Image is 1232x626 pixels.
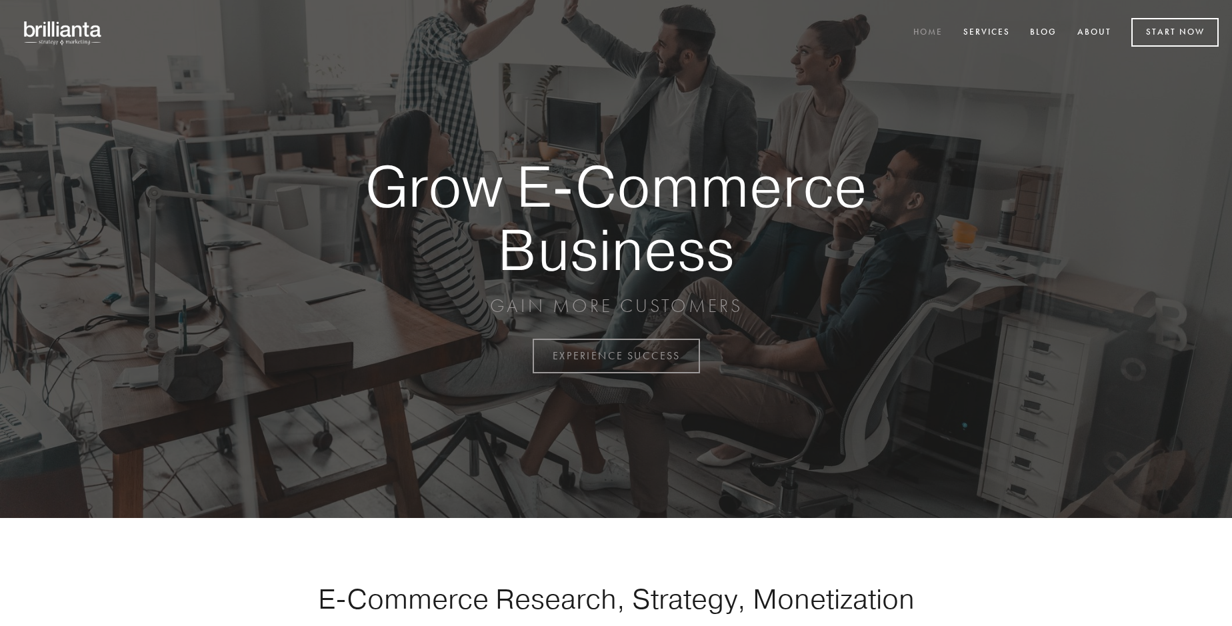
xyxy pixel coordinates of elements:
strong: Grow E-Commerce Business [319,155,913,281]
a: Blog [1021,22,1065,44]
a: EXPERIENCE SUCCESS [533,339,700,373]
a: About [1069,22,1120,44]
a: Services [955,22,1019,44]
a: Home [905,22,951,44]
a: Start Now [1131,18,1219,47]
p: GAIN MORE CUSTOMERS [319,294,913,318]
img: brillianta - research, strategy, marketing [13,13,113,52]
h1: E-Commerce Research, Strategy, Monetization [276,582,956,615]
